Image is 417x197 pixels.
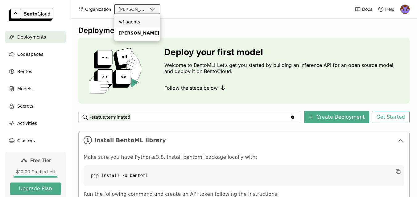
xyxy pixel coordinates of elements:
[114,14,160,41] ul: Menu
[89,112,290,122] input: Search
[17,137,35,144] span: Clusters
[30,157,51,163] span: Free Tier
[94,137,394,144] span: Install BentoML library
[304,111,369,123] button: Create Deployment
[400,5,410,14] img: Krishna Paleti
[17,85,32,92] span: Models
[5,134,66,147] a: Clusters
[79,131,409,149] div: 1Install BentoML library
[118,6,147,12] div: [PERSON_NAME]
[372,111,410,123] button: Get Started
[17,51,43,58] span: Codespaces
[164,47,405,57] h3: Deploy your first model
[78,26,410,35] div: Deployments
[9,9,53,21] img: logo
[5,65,66,78] a: Bentos
[378,6,394,12] div: Help
[17,33,46,41] span: Deployments
[5,117,66,129] a: Activities
[84,165,404,186] code: pip install -U bentoml
[17,102,33,110] span: Secrets
[362,6,372,12] span: Docs
[17,68,32,75] span: Bentos
[119,19,155,25] div: wf-agents
[355,6,372,12] a: Docs
[5,31,66,43] a: Deployments
[10,169,61,174] div: $10.00 Credits Left
[84,136,92,144] i: 1
[164,85,218,91] span: Follow the steps below
[85,6,111,12] span: Organization
[83,47,150,94] img: cover onboarding
[10,183,61,195] button: Upgrade Plan
[148,6,149,13] input: Selected wf-krishna.
[290,115,295,120] svg: Clear value
[385,6,394,12] span: Help
[164,62,405,74] p: Welcome to BentoML! Let’s get you started by building an Inference API for an open source model, ...
[5,48,66,60] a: Codespaces
[5,100,66,112] a: Secrets
[119,30,155,36] div: [PERSON_NAME]
[17,120,37,127] span: Activities
[84,154,404,160] p: Make sure you have Python≥3.8, install bentoml package locally with:
[5,83,66,95] a: Models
